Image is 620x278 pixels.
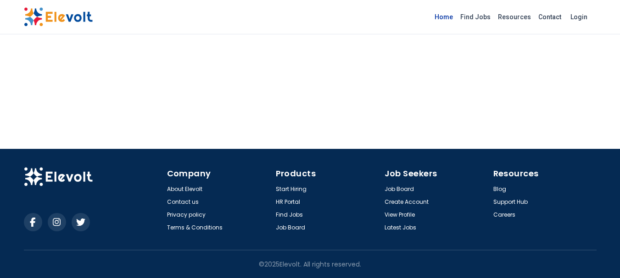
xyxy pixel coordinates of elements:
[276,185,307,193] a: Start Hiring
[276,167,379,180] h4: Products
[574,234,620,278] iframe: Chat Widget
[385,167,488,180] h4: Job Seekers
[535,10,565,24] a: Contact
[493,185,506,193] a: Blog
[457,10,494,24] a: Find Jobs
[167,224,223,231] a: Terms & Conditions
[276,224,305,231] a: Job Board
[493,198,528,206] a: Support Hub
[493,167,597,180] h4: Resources
[259,260,361,269] p: © 2025 Elevolt. All rights reserved.
[493,211,515,218] a: Careers
[24,7,93,27] img: Elevolt
[276,198,300,206] a: HR Portal
[494,10,535,24] a: Resources
[565,8,593,26] a: Login
[385,211,415,218] a: View Profile
[167,185,202,193] a: About Elevolt
[167,198,199,206] a: Contact us
[431,10,457,24] a: Home
[167,211,206,218] a: Privacy policy
[385,198,429,206] a: Create Account
[276,211,303,218] a: Find Jobs
[385,224,416,231] a: Latest Jobs
[385,185,414,193] a: Job Board
[167,167,270,180] h4: Company
[24,167,93,186] img: Elevolt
